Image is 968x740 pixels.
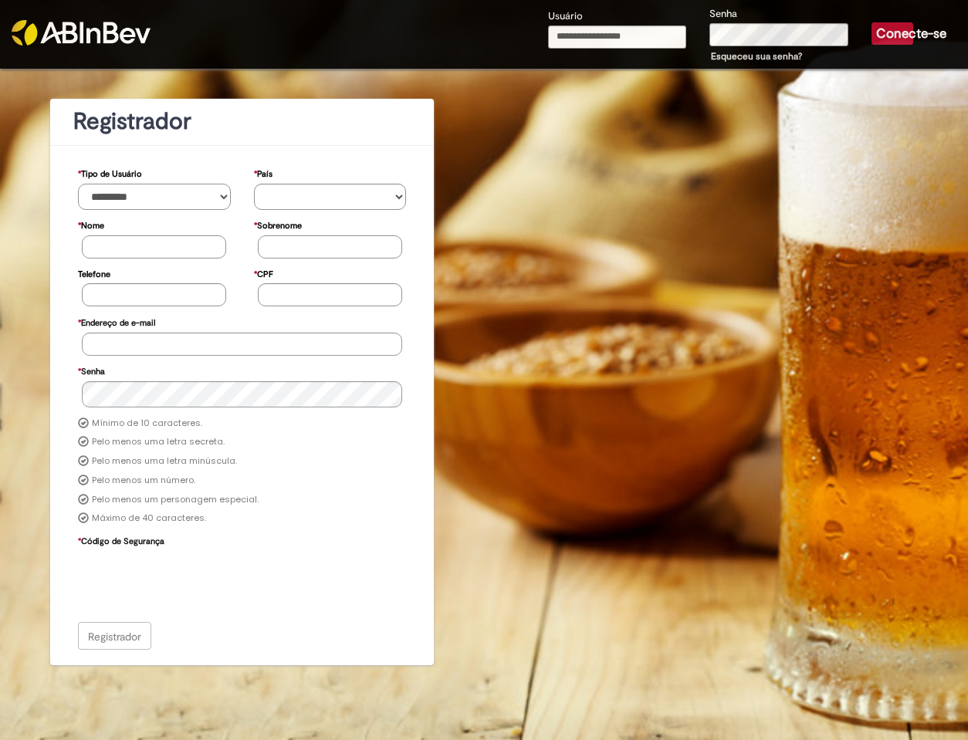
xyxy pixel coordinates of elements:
font: Mínimo de 10 caracteres. [92,417,202,429]
iframe: reCAPTCHA [82,551,316,611]
font: Pelo menos um personagem especial. [92,493,259,505]
font: Telefone [78,269,110,280]
font: Endereço de e-mail [81,317,155,329]
font: Código de Segurança [81,536,164,547]
font: Sobrenome [257,220,302,231]
font: Pelo menos um número. [92,474,195,486]
font: Senha [81,366,105,377]
font: Pelo menos uma letra minúscula. [92,454,237,467]
font: Máximo de 40 caracteres. [92,512,206,524]
font: Nome [81,220,104,231]
button: Conecte-se [872,22,913,45]
font: Registrador [73,106,191,137]
font: País [257,168,272,180]
img: ABInbev-white.png [12,20,151,46]
font: Usuário [548,9,583,22]
a: Esqueceu sua senha? [711,50,802,63]
font: CPF [257,269,273,280]
font: Pelo menos uma letra secreta. [92,435,225,448]
font: Conecte-se [876,25,946,42]
font: Senha [709,7,737,20]
font: Tipo de Usuário [81,168,142,180]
